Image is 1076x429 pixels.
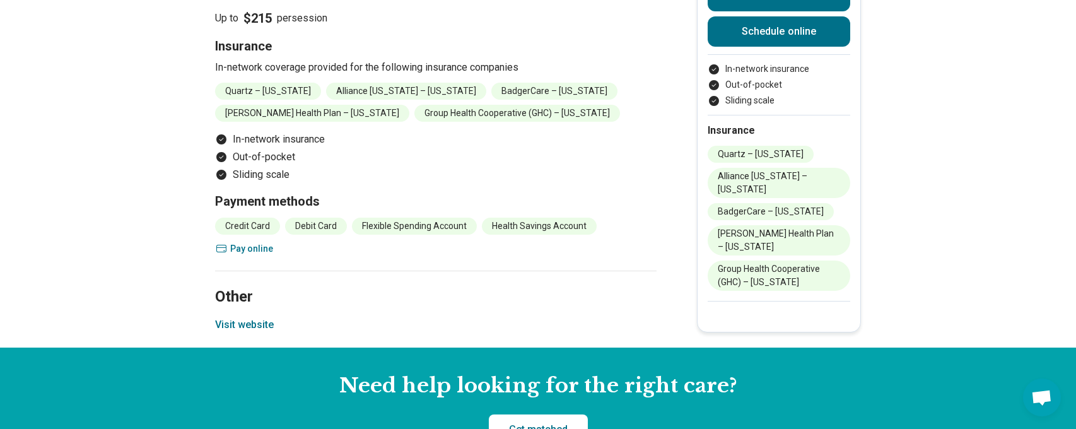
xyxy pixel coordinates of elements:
li: Group Health Cooperative (GHC) – [US_STATE] [414,105,620,122]
li: Quartz – [US_STATE] [215,83,321,100]
h2: Other [215,256,657,308]
li: [PERSON_NAME] Health Plan – [US_STATE] [215,105,409,122]
li: Health Savings Account [482,218,597,235]
a: Pay online [215,242,657,256]
p: Up to per session [215,9,657,27]
a: Schedule online [708,16,850,47]
li: Alliance [US_STATE] – [US_STATE] [326,83,486,100]
button: Visit website [215,317,274,332]
h2: Insurance [708,123,850,138]
li: Out-of-pocket [708,78,850,91]
li: BadgerCare – [US_STATE] [708,203,834,220]
li: Sliding scale [708,94,850,107]
li: Alliance [US_STATE] – [US_STATE] [708,168,850,198]
h2: Need help looking for the right care? [10,373,1066,399]
li: [PERSON_NAME] Health Plan – [US_STATE] [708,225,850,256]
li: Flexible Spending Account [352,218,477,235]
h3: Payment methods [215,192,657,210]
li: BadgerCare – [US_STATE] [491,83,617,100]
ul: Payment options [708,62,850,107]
div: Open chat [1023,379,1061,416]
li: Sliding scale [215,167,657,182]
li: Quartz – [US_STATE] [708,146,814,163]
span: $215 [243,9,272,27]
li: In-network insurance [708,62,850,76]
p: In-network coverage provided for the following insurance companies [215,60,657,75]
li: Out-of-pocket [215,150,657,165]
li: Debit Card [285,218,347,235]
li: Group Health Cooperative (GHC) – [US_STATE] [708,261,850,291]
h3: Insurance [215,37,657,55]
li: In-network insurance [215,132,657,147]
ul: Payment options [215,132,657,182]
li: Credit Card [215,218,280,235]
